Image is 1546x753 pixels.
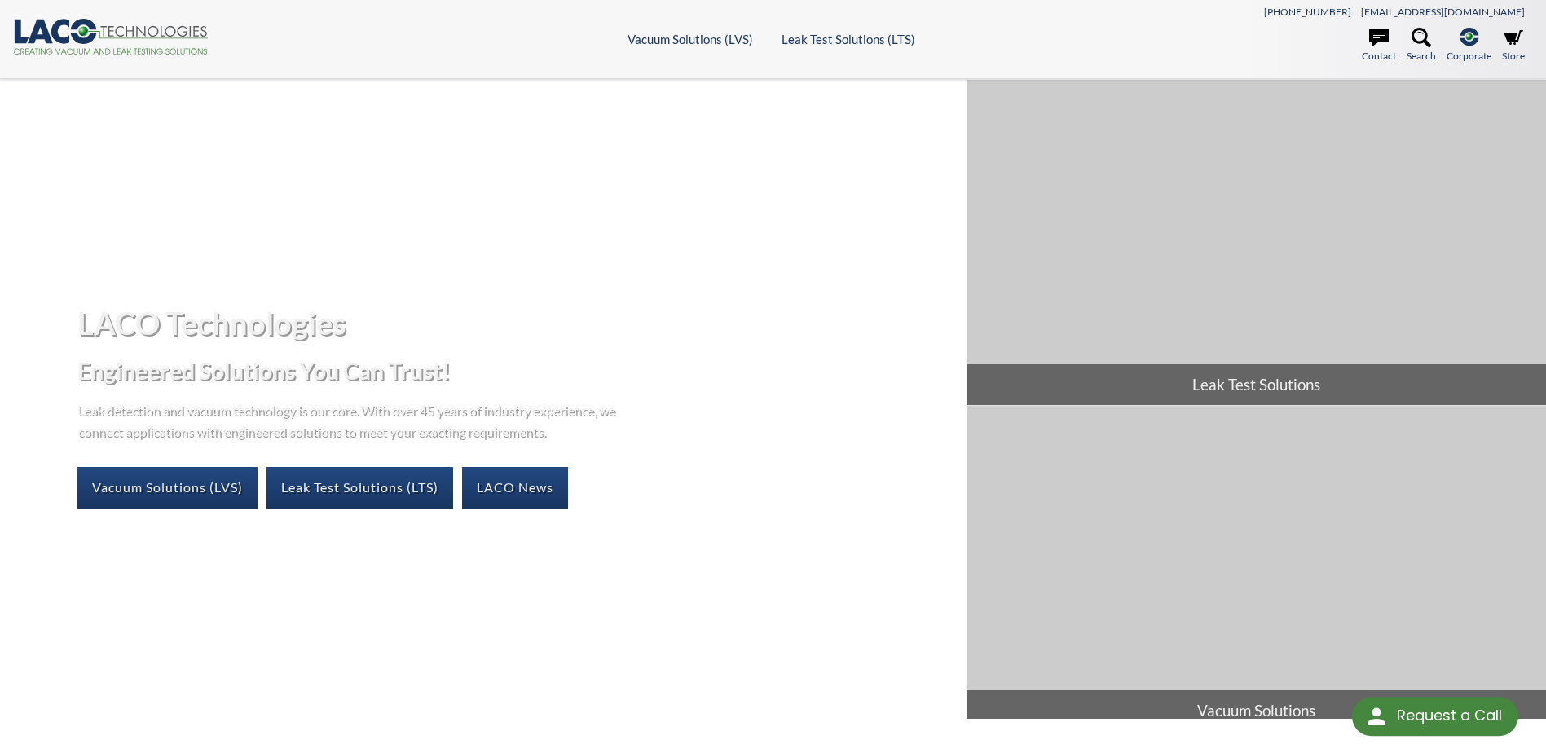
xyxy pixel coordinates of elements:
div: Request a Call [1397,697,1502,734]
a: Leak Test Solutions (LTS) [782,32,915,46]
a: Contact [1362,28,1396,64]
a: Leak Test Solutions [967,80,1546,405]
a: Store [1502,28,1525,64]
span: Corporate [1447,48,1491,64]
a: [EMAIL_ADDRESS][DOMAIN_NAME] [1361,6,1525,18]
a: Search [1407,28,1436,64]
a: Leak Test Solutions (LTS) [266,467,453,508]
a: Vacuum Solutions (LVS) [77,467,258,508]
h1: LACO Technologies [77,303,954,343]
span: Leak Test Solutions [967,364,1546,405]
a: Vacuum Solutions (LVS) [628,32,753,46]
span: Vacuum Solutions [967,690,1546,731]
a: [PHONE_NUMBER] [1264,6,1351,18]
div: Request a Call [1352,697,1518,736]
h2: Engineered Solutions You Can Trust! [77,356,954,386]
a: Vacuum Solutions [967,406,1546,731]
a: LACO News [462,467,568,508]
img: round button [1363,703,1390,729]
p: Leak detection and vacuum technology is our core. With over 45 years of industry experience, we c... [77,399,623,441]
